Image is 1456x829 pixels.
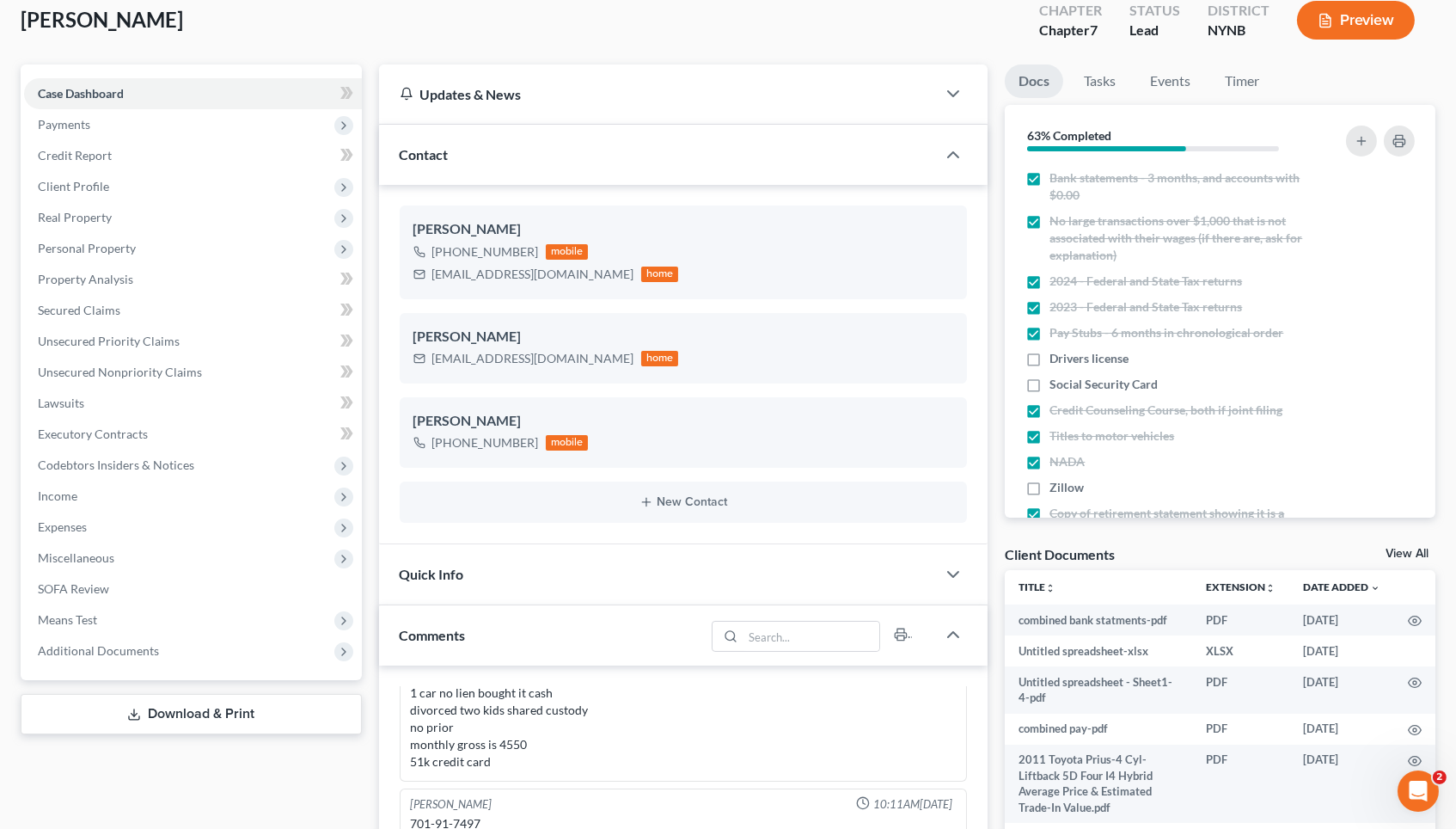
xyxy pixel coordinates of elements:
a: Unsecured Priority Claims [24,326,362,357]
td: Untitled spreadsheet - Sheet1-4-pdf [1005,666,1192,714]
span: Zillow [1049,479,1084,496]
a: Case Dashboard [24,78,362,109]
a: View All [1386,548,1428,560]
span: Means Test [38,612,97,627]
span: Miscellaneous [38,550,114,565]
a: Tasks [1070,64,1129,98]
span: Personal Property [38,241,136,255]
span: Social Security Card [1049,376,1158,393]
td: [DATE] [1289,666,1394,714]
td: combined pay-pdf [1005,714,1192,745]
a: Docs [1005,64,1063,98]
span: Secured Claims [38,303,120,317]
button: New Contact [413,495,954,509]
span: Copy of retirement statement showing it is a exempt asset if any [1049,505,1312,539]
div: home [641,267,679,282]
span: Executory Contracts [38,427,148,441]
span: Expenses [38,519,87,534]
span: Unsecured Nonpriority Claims [38,365,202,379]
div: District [1208,1,1269,21]
td: XLSX [1192,636,1289,666]
div: [PHONE_NUMBER] [432,243,539,261]
td: [DATE] [1289,745,1394,824]
a: Executory Contracts [24,419,362,450]
span: Client Profile [38,179,109,193]
span: Bank statements - 3 months, and accounts with $0.00 [1049,169,1312,204]
span: No large transactions over $1,000 that is not associated with their wages (if there are, ask for ... [1049,212,1312,264]
td: 2011 Toyota Prius-4 Cyl- Liftback 5D Four I4 Hybrid Average Price & Estimated Trade-In Value.pdf [1005,745,1192,824]
div: NYNB [1208,21,1269,40]
i: expand_more [1370,583,1380,593]
span: Credit Report [38,148,112,163]
span: 7 [1090,21,1098,38]
span: Payments [38,117,90,132]
span: Real Property [38,210,112,224]
a: Download & Print [21,694,362,734]
span: 2 [1433,771,1447,784]
div: Chapter [1039,1,1102,21]
span: Titles to motor vehicles [1049,427,1174,445]
td: [DATE] [1289,636,1394,666]
span: Credit Counseling Course, both if joint filing [1049,402,1282,419]
a: Property Analysis [24,264,362,295]
span: Contact [400,146,449,163]
div: Lead [1129,21,1180,40]
div: [PERSON_NAME] [413,219,954,240]
div: [PHONE_NUMBER] [432,434,539,451]
div: mobile [546,244,589,260]
div: mortgage on mobile home 1 car no lien bought it cash divorced two kids shared custody no prior mo... [411,667,957,771]
a: Timer [1211,64,1273,98]
span: Quick Info [400,566,464,582]
td: PDF [1192,666,1289,714]
a: Unsecured Nonpriority Claims [24,357,362,388]
div: [PERSON_NAME] [413,411,954,432]
a: Events [1136,64,1204,98]
span: [PERSON_NAME] [21,7,183,32]
div: Chapter [1039,21,1102,40]
div: Updates & News [400,85,916,103]
span: 2024 - Federal and State Tax returns [1049,273,1242,290]
span: Unsecured Priority Claims [38,334,180,348]
span: 2023 - Federal and State Tax returns [1049,298,1242,316]
span: Property Analysis [38,272,133,286]
span: Lawsuits [38,396,84,410]
a: Extensionunfold_more [1206,580,1276,593]
div: [PERSON_NAME] [413,327,954,347]
div: Client Documents [1005,545,1115,563]
button: Preview [1297,1,1415,40]
td: PDF [1192,745,1289,824]
div: home [641,351,679,366]
strong: 63% Completed [1027,128,1111,143]
span: Drivers license [1049,350,1129,367]
span: Case Dashboard [38,86,124,101]
div: mobile [546,435,589,451]
div: [EMAIL_ADDRESS][DOMAIN_NAME] [432,266,634,283]
div: Status [1129,1,1180,21]
td: [DATE] [1289,714,1394,745]
span: Codebtors Insiders & Notices [38,457,194,472]
td: [DATE] [1289,605,1394,636]
a: Credit Report [24,140,362,171]
td: PDF [1192,714,1289,745]
span: NADA [1049,453,1085,470]
a: SOFA Review [24,574,362,605]
td: Untitled spreadsheet-xlsx [1005,636,1192,666]
input: Search... [743,622,880,651]
td: combined bank statments-pdf [1005,605,1192,636]
div: [EMAIL_ADDRESS][DOMAIN_NAME] [432,350,634,367]
iframe: Intercom live chat [1398,771,1439,812]
i: unfold_more [1045,583,1055,593]
div: [PERSON_NAME] [411,796,492,813]
span: Comments [400,627,466,643]
a: Date Added expand_more [1303,580,1380,593]
a: Titleunfold_more [1019,580,1055,593]
span: 10:11AM[DATE] [873,796,952,813]
span: SOFA Review [38,581,109,596]
span: Additional Documents [38,643,159,658]
i: unfold_more [1265,583,1276,593]
a: Secured Claims [24,295,362,326]
span: Pay Stubs - 6 months in chronological order [1049,324,1283,341]
td: PDF [1192,605,1289,636]
a: Lawsuits [24,388,362,419]
span: Income [38,488,77,503]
